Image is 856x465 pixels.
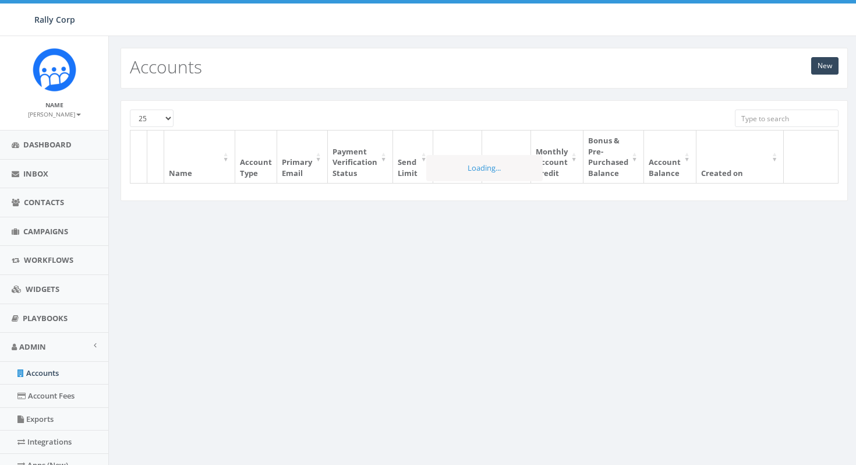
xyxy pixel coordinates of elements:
span: Workflows [24,255,73,265]
th: SMS/MMS Outbound [433,131,482,183]
span: Rally Corp [34,14,75,25]
th: Send Limit [393,131,433,183]
th: Monthly Account Credit [531,131,583,183]
span: Admin [19,341,46,352]
h2: Accounts [130,57,202,76]
small: Name [45,101,63,109]
th: Account Balance [644,131,696,183]
th: Bonus & Pre-Purchased Balance [583,131,644,183]
a: New [811,57,839,75]
span: Campaigns [23,226,68,237]
th: Primary Email [277,131,328,183]
th: Payment Verification Status [328,131,393,183]
span: Contacts [24,197,64,207]
div: Loading... [426,155,543,181]
span: Inbox [23,168,48,179]
span: Dashboard [23,139,72,150]
small: [PERSON_NAME] [28,110,81,118]
input: Type to search [735,110,839,127]
img: Icon_1.png [33,48,76,91]
span: Playbooks [23,313,68,323]
a: [PERSON_NAME] [28,108,81,119]
th: Name [164,131,235,183]
th: Account Type [235,131,277,183]
th: Created on [696,131,784,183]
th: RVM Outbound [482,131,531,183]
span: Widgets [26,284,59,294]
